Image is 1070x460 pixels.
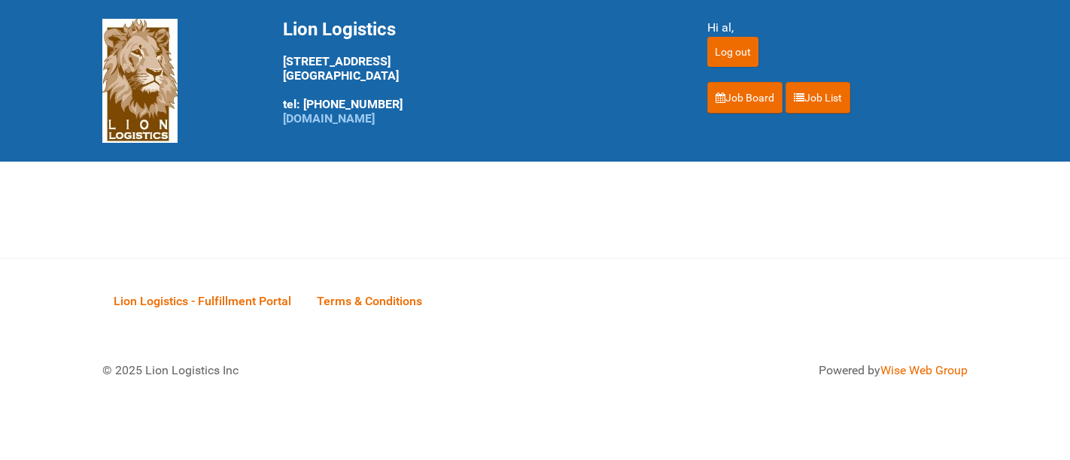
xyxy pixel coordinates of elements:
div: Hi al, [707,19,968,37]
a: Job List [786,82,850,113]
a: [DOMAIN_NAME] [283,111,375,126]
a: Job Board [707,82,783,113]
a: Terms & Conditions [305,277,433,324]
div: Powered by [554,362,968,380]
span: Terms & Conditions [317,294,422,308]
a: Wise Web Group [880,363,968,377]
a: Lion Logistics - Fulfillment Portal [102,277,302,324]
a: Lion Logistics [102,73,178,87]
input: Log out [707,37,758,67]
div: [STREET_ADDRESS] [GEOGRAPHIC_DATA] tel: [PHONE_NUMBER] [283,19,670,126]
span: Lion Logistics - Fulfillment Portal [114,294,291,308]
img: Lion Logistics [102,19,178,143]
span: Lion Logistics [283,19,396,40]
div: © 2025 Lion Logistics Inc [91,350,527,391]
